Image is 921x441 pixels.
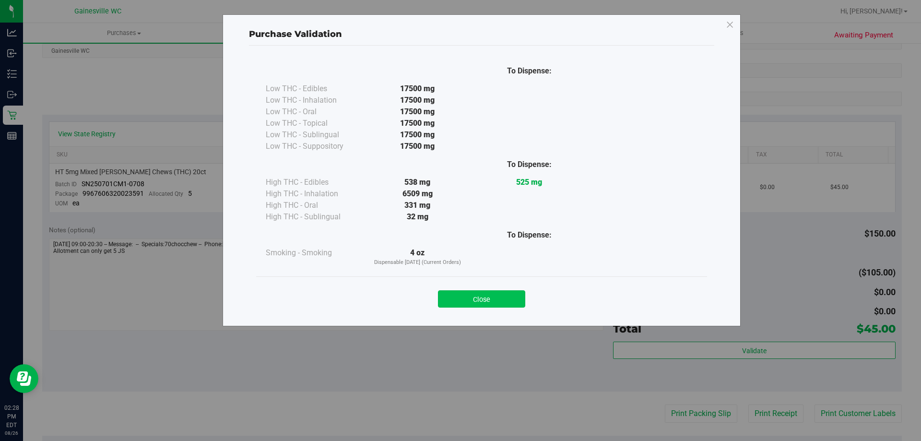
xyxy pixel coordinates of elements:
div: 17500 mg [362,141,473,152]
div: 32 mg [362,211,473,223]
p: Dispensable [DATE] (Current Orders) [362,259,473,267]
div: Low THC - Sublingual [266,129,362,141]
div: High THC - Sublingual [266,211,362,223]
iframe: Resource center [10,364,38,393]
div: Low THC - Oral [266,106,362,118]
div: Low THC - Topical [266,118,362,129]
div: Low THC - Suppository [266,141,362,152]
div: 538 mg [362,177,473,188]
div: 331 mg [362,200,473,211]
div: Low THC - Edibles [266,83,362,95]
div: 17500 mg [362,106,473,118]
div: High THC - Inhalation [266,188,362,200]
div: 4 oz [362,247,473,267]
div: To Dispense: [473,229,585,241]
div: To Dispense: [473,65,585,77]
div: 17500 mg [362,83,473,95]
div: 17500 mg [362,129,473,141]
div: To Dispense: [473,159,585,170]
div: 17500 mg [362,118,473,129]
span: Purchase Validation [249,29,342,39]
div: High THC - Edibles [266,177,362,188]
button: Close [438,290,525,308]
div: Smoking - Smoking [266,247,362,259]
div: High THC - Oral [266,200,362,211]
div: 17500 mg [362,95,473,106]
strong: 525 mg [516,178,542,187]
div: Low THC - Inhalation [266,95,362,106]
div: 6509 mg [362,188,473,200]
